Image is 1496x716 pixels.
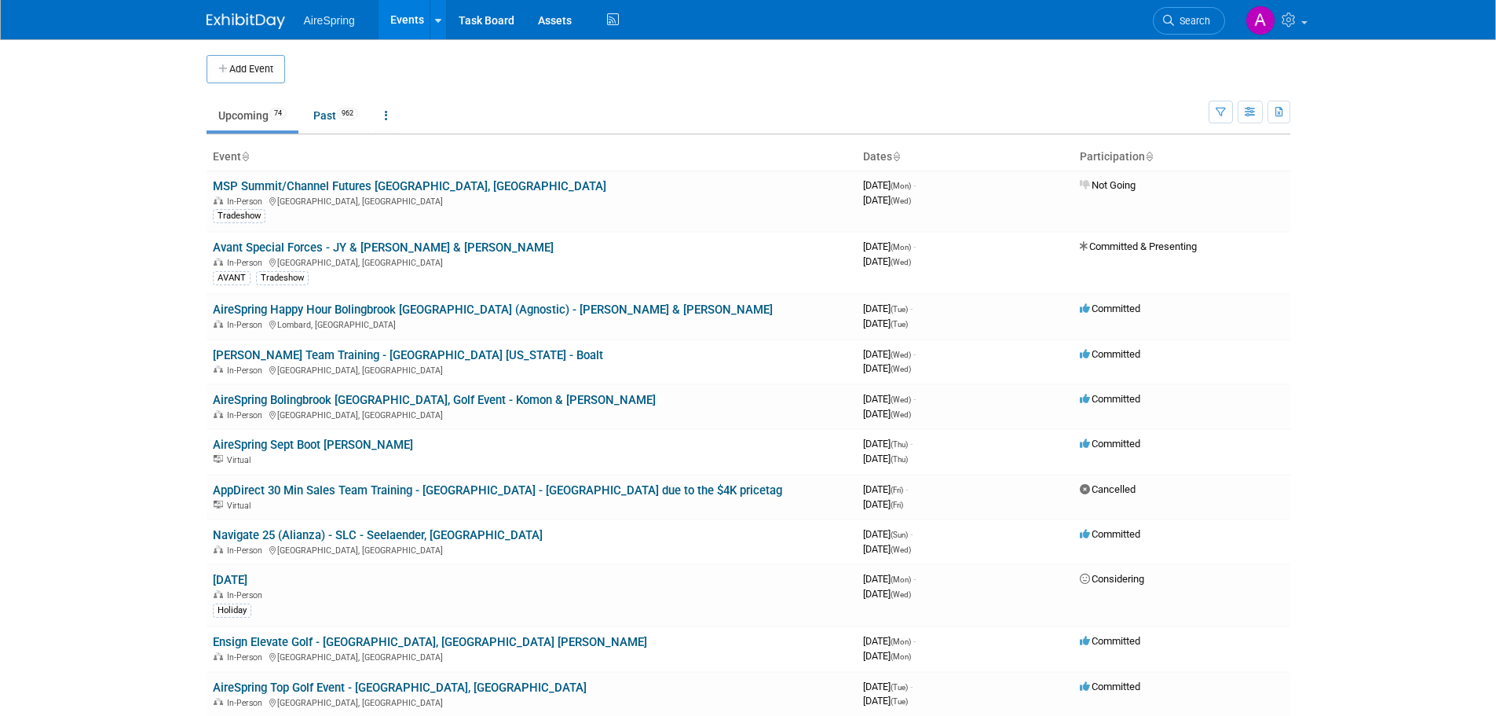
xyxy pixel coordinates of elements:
[1080,483,1136,495] span: Cancelled
[207,13,285,29] img: ExhibitDay
[891,531,908,539] span: (Sun)
[913,241,916,252] span: -
[1174,15,1210,27] span: Search
[213,241,554,255] a: Avant Special Forces - JY & [PERSON_NAME] & [PERSON_NAME]
[304,14,355,27] span: AireSpring
[1245,6,1275,35] img: Aila Ortiaga
[227,652,267,663] span: In-Person
[227,410,267,420] span: In-Person
[213,209,265,223] div: Tradeshow
[213,255,850,268] div: [GEOGRAPHIC_DATA], [GEOGRAPHIC_DATA]
[891,501,903,509] span: (Fri)
[891,196,911,205] span: (Wed)
[1080,635,1140,647] span: Committed
[1080,573,1144,585] span: Considering
[891,683,908,692] span: (Tue)
[214,410,223,418] img: In-Person Event
[227,590,267,600] span: In-Person
[214,455,223,463] img: Virtual Event
[863,438,913,450] span: [DATE]
[891,486,903,494] span: (Fri)
[256,271,309,285] div: Tradeshow
[337,108,358,119] span: 962
[213,194,850,207] div: [GEOGRAPHIC_DATA], [GEOGRAPHIC_DATA]
[207,55,285,83] button: Add Event
[863,393,916,405] span: [DATE]
[241,150,249,163] a: Sort by Event Name
[213,408,850,420] div: [GEOGRAPHIC_DATA], [GEOGRAPHIC_DATA]
[913,635,916,647] span: -
[1080,179,1136,191] span: Not Going
[213,543,850,556] div: [GEOGRAPHIC_DATA], [GEOGRAPHIC_DATA]
[213,573,247,587] a: [DATE]
[913,179,916,191] span: -
[1080,303,1140,314] span: Committed
[1074,144,1290,171] th: Participation
[863,453,908,464] span: [DATE]
[891,637,911,646] span: (Mon)
[863,635,916,647] span: [DATE]
[213,348,603,362] a: [PERSON_NAME] Team Training - [GEOGRAPHIC_DATA] [US_STATE] - Boalt
[214,365,223,373] img: In-Person Event
[891,590,911,599] span: (Wed)
[1080,681,1140,692] span: Committed
[213,696,850,708] div: [GEOGRAPHIC_DATA], [GEOGRAPHIC_DATA]
[863,255,911,267] span: [DATE]
[213,179,606,193] a: MSP Summit/Channel Futures [GEOGRAPHIC_DATA], [GEOGRAPHIC_DATA]
[214,320,223,328] img: In-Person Event
[863,241,916,252] span: [DATE]
[863,650,911,662] span: [DATE]
[913,348,916,360] span: -
[891,440,908,449] span: (Thu)
[863,528,913,540] span: [DATE]
[905,483,908,495] span: -
[863,573,916,585] span: [DATE]
[863,543,911,555] span: [DATE]
[227,501,255,511] span: Virtual
[910,528,913,540] span: -
[857,144,1074,171] th: Dates
[213,318,850,330] div: Lombard, [GEOGRAPHIC_DATA]
[863,588,911,600] span: [DATE]
[207,144,857,171] th: Event
[213,483,782,498] a: AppDirect 30 Min Sales Team Training - [GEOGRAPHIC_DATA] - [GEOGRAPHIC_DATA] due to the $4K pricetag
[891,305,908,314] span: (Tue)
[863,695,908,707] span: [DATE]
[863,408,911,420] span: [DATE]
[214,545,223,553] img: In-Person Event
[214,258,223,266] img: In-Person Event
[227,365,267,376] span: In-Person
[1153,7,1225,35] a: Search
[214,196,223,204] img: In-Person Event
[227,320,267,330] span: In-Person
[913,393,916,405] span: -
[863,318,908,329] span: [DATE]
[269,108,287,119] span: 74
[891,351,911,359] span: (Wed)
[891,545,911,554] span: (Wed)
[213,393,656,407] a: AireSpring Bolingbrook [GEOGRAPHIC_DATA], Golf Event - Komon & [PERSON_NAME]
[891,182,911,190] span: (Mon)
[1080,348,1140,360] span: Committed
[213,604,251,618] div: Holiday
[214,652,223,660] img: In-Person Event
[863,681,913,692] span: [DATE]
[913,573,916,585] span: -
[863,498,903,510] span: [DATE]
[863,303,913,314] span: [DATE]
[213,271,251,285] div: AVANT
[227,698,267,708] span: In-Person
[891,652,911,661] span: (Mon)
[1145,150,1153,163] a: Sort by Participation Type
[213,438,413,452] a: AireSpring Sept Boot [PERSON_NAME]
[1080,438,1140,450] span: Committed
[213,363,850,376] div: [GEOGRAPHIC_DATA], [GEOGRAPHIC_DATA]
[863,483,908,495] span: [DATE]
[891,575,911,584] span: (Mon)
[1080,528,1140,540] span: Committed
[891,243,911,252] span: (Mon)
[863,348,916,360] span: [DATE]
[207,101,298,130] a: Upcoming74
[891,455,908,464] span: (Thu)
[863,194,911,206] span: [DATE]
